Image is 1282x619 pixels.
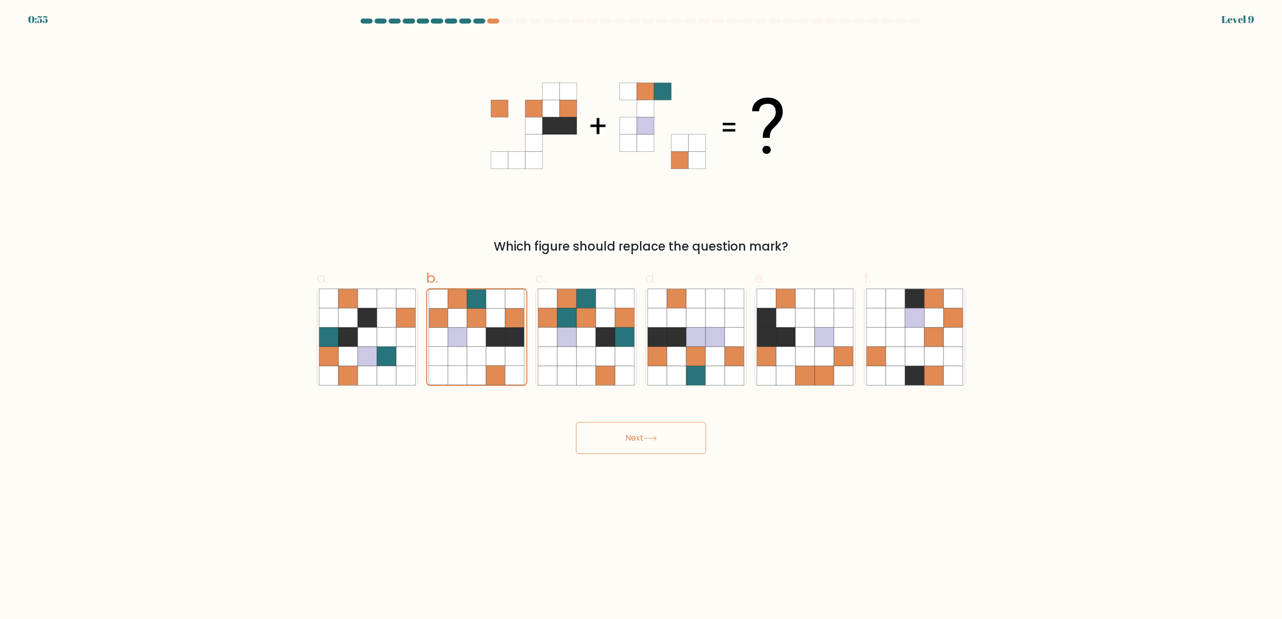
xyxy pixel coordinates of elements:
[1221,12,1254,27] div: Level 9
[316,268,329,288] span: a.
[426,268,438,288] span: b.
[535,268,546,288] span: c.
[645,268,657,288] span: d.
[755,268,766,288] span: e.
[28,12,48,27] div: 0:55
[323,238,959,256] div: Which figure should replace the question mark?
[576,422,706,454] button: Next
[864,268,871,288] span: f.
